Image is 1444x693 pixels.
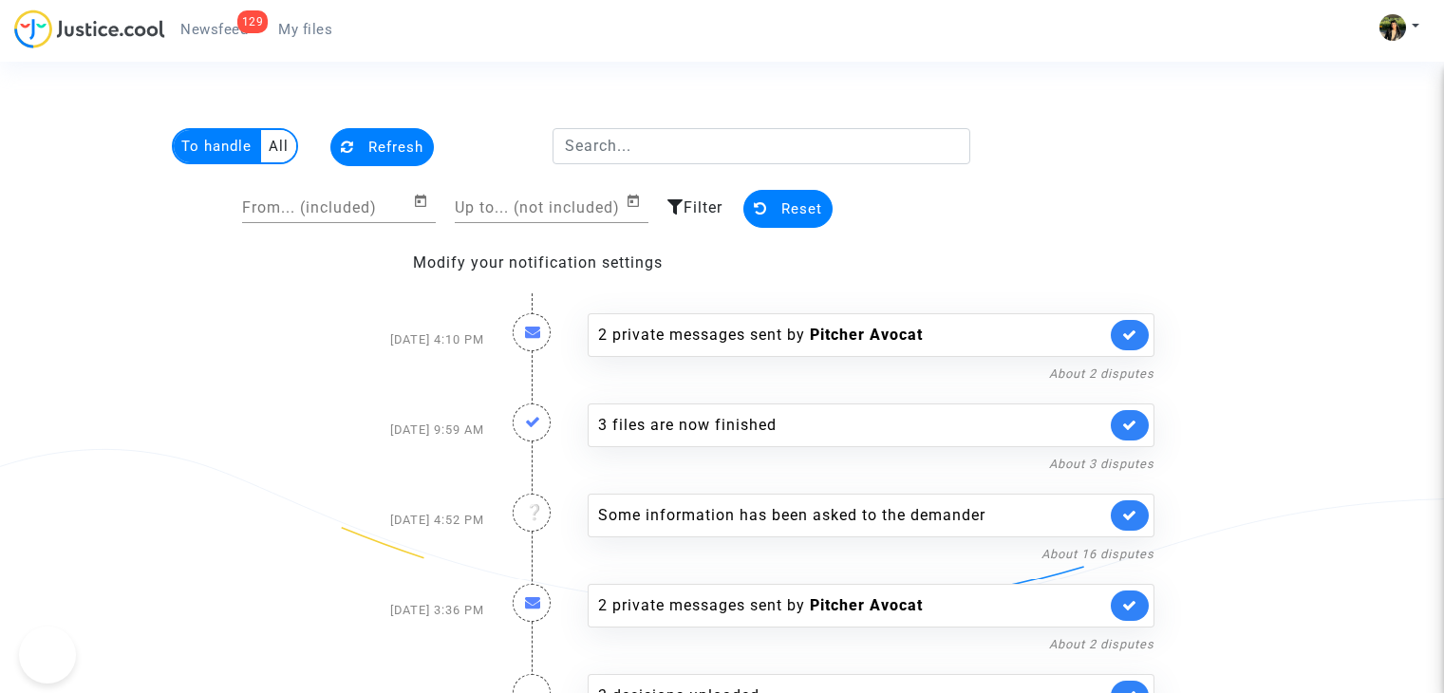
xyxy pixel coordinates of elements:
[368,139,423,156] span: Refresh
[598,594,1106,617] div: 2 private messages sent by
[237,10,269,33] div: 129
[1379,14,1406,41] img: ACg8ocIHv2cjDDKoFJhKpOjfbZYKSpwDZ1OyqKQUd1LFOvruGOPdCw=s96-c
[598,414,1106,437] div: 3 files are now finished
[525,504,545,519] i: ❔
[14,9,165,48] img: jc-logo.svg
[1049,637,1154,651] a: About 2 disputes
[174,130,261,162] multi-toggle-item: To handle
[1041,547,1154,561] a: About 16 disputes
[165,15,263,44] a: 129Newsfeed
[19,627,76,684] iframe: Help Scout Beacon - Open
[810,326,923,344] b: Pitcher Avocat
[278,21,332,38] span: My files
[626,190,648,213] button: Open calendar
[684,198,722,216] span: Filter
[810,596,923,614] b: Pitcher Avocat
[275,294,498,384] div: [DATE] 4:10 PM
[743,190,833,228] button: Reset
[598,324,1106,346] div: 2 private messages sent by
[1049,457,1154,471] a: About 3 disputes
[275,384,498,475] div: [DATE] 9:59 AM
[781,200,822,217] span: Reset
[261,130,296,162] multi-toggle-item: All
[275,475,498,565] div: [DATE] 4:52 PM
[413,253,663,272] a: Modify your notification settings
[413,190,436,213] button: Open calendar
[598,504,1106,527] div: Some information has been asked to the demander
[553,128,971,164] input: Search...
[180,21,248,38] span: Newsfeed
[330,128,434,166] button: Refresh
[1049,366,1154,381] a: About 2 disputes
[263,15,347,44] a: My files
[275,565,498,655] div: [DATE] 3:36 PM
